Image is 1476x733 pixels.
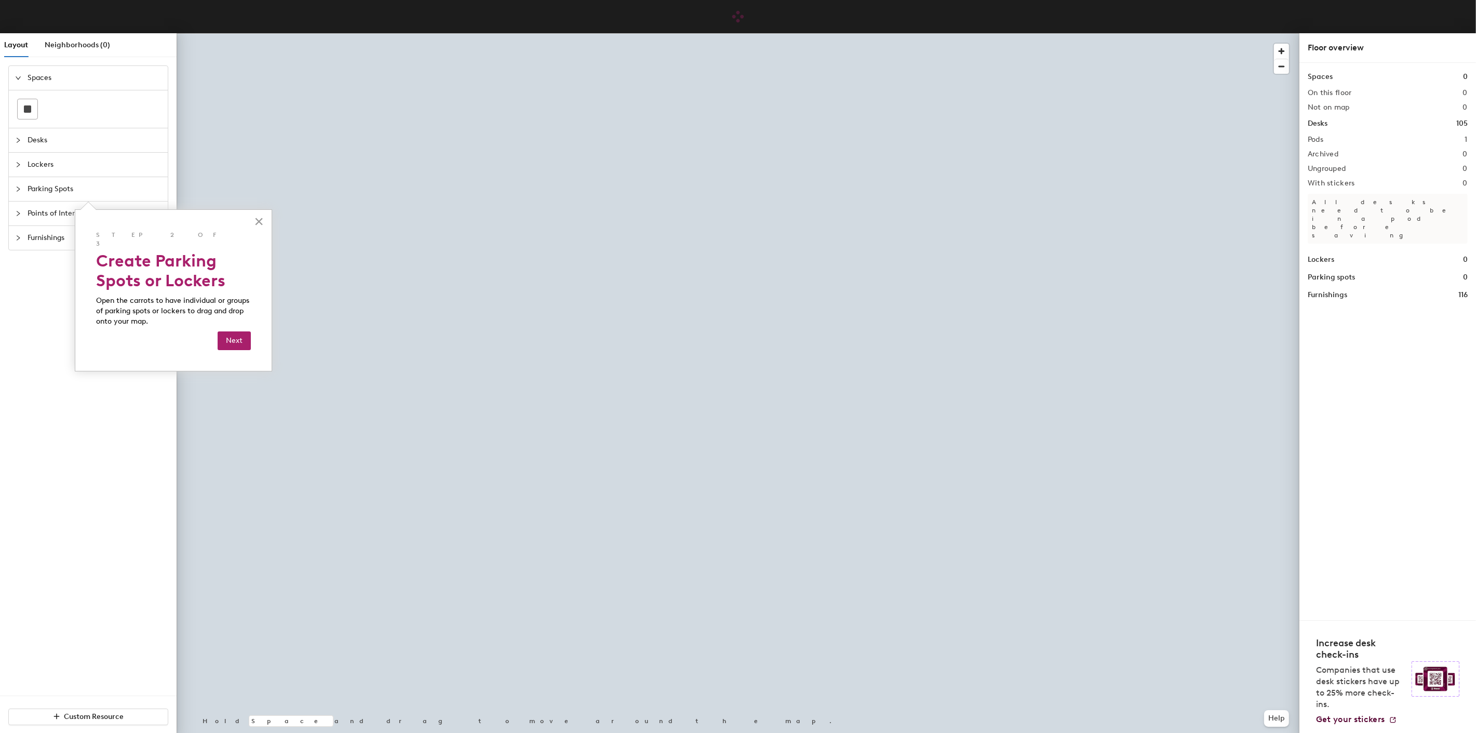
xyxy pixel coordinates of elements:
[1463,254,1468,265] h1: 0
[28,128,162,152] span: Desks
[1308,289,1347,301] h1: Furnishings
[96,251,251,291] h2: Create Parking Spots or Lockers
[1316,637,1405,660] h4: Increase desk check-ins
[28,177,162,201] span: Parking Spots
[1308,103,1350,112] h2: Not on map
[1316,664,1405,710] p: Companies that use desk stickers have up to 25% more check-ins.
[1308,42,1468,54] div: Floor overview
[15,235,21,241] span: collapsed
[1316,714,1385,724] span: Get your stickers
[1463,89,1468,97] h2: 0
[1463,179,1468,188] h2: 0
[218,331,251,350] button: Next
[1308,254,1334,265] h1: Lockers
[1412,661,1459,697] img: Sticker logo
[28,226,162,250] span: Furnishings
[1308,89,1352,97] h2: On this floor
[1308,150,1338,158] h2: Archived
[45,41,110,49] span: Neighborhoods (0)
[1463,71,1468,83] h1: 0
[1308,272,1355,283] h1: Parking spots
[1308,179,1355,188] h2: With stickers
[1308,71,1333,83] h1: Spaces
[1465,136,1468,144] h2: 1
[96,296,251,326] p: Open the carrots to have individual or groups of parking spots or lockers to drag and drop onto y...
[28,202,162,225] span: Points of Interest
[1463,272,1468,283] h1: 0
[28,153,162,177] span: Lockers
[1308,118,1327,129] h1: Desks
[1308,165,1346,173] h2: Ungrouped
[15,186,21,192] span: collapsed
[96,231,251,248] p: Step 2 of 3
[28,66,162,90] span: Spaces
[1463,165,1468,173] h2: 0
[15,75,21,81] span: expanded
[1463,103,1468,112] h2: 0
[15,210,21,217] span: collapsed
[1463,150,1468,158] h2: 0
[15,137,21,143] span: collapsed
[15,162,21,168] span: collapsed
[1264,710,1289,727] button: Help
[1308,194,1468,244] p: All desks need to be in a pod before saving
[64,712,124,721] span: Custom Resource
[1456,118,1468,129] h1: 105
[1458,289,1468,301] h1: 116
[4,41,28,49] span: Layout
[1308,136,1323,144] h2: Pods
[254,213,264,230] button: Close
